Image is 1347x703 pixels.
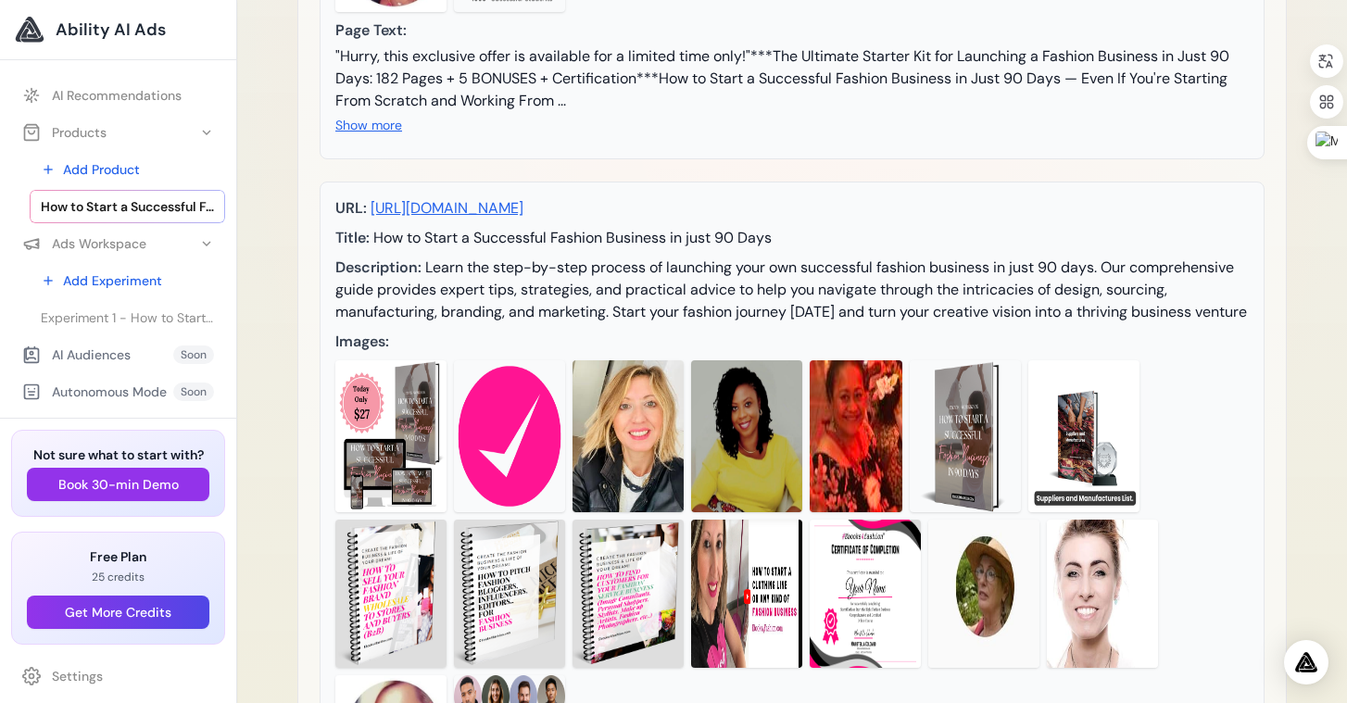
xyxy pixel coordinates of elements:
[56,17,166,43] span: Ability AI Ads
[22,383,167,401] div: Autonomous Mode
[335,228,370,247] span: Title:
[11,659,225,693] a: Settings
[335,257,1247,321] span: Learn the step-by-step process of launching your own successful fashion business in just 90 days....
[335,520,447,668] img: Parsed image
[335,360,447,512] img: Parsed image
[11,79,225,112] a: AI Recommendations
[373,228,772,247] span: How to Start a Successful Fashion Business in just 90 Days
[810,360,902,512] img: Parsed image
[454,360,565,512] img: Parsed image
[41,308,214,327] span: Experiment 1 - How to Start a Successful Fashion Business in just 90 Days
[454,520,565,668] img: Parsed image
[22,123,107,142] div: Products
[573,520,684,668] img: Parsed image
[173,345,214,364] span: Soon
[1284,640,1328,684] div: Open Intercom Messenger
[335,116,402,134] button: Show more
[27,468,209,501] button: Book 30-min Demo
[41,197,214,216] span: How to Start a Successful Fashion Business in just 90 Days
[27,547,209,566] h3: Free Plan
[691,520,802,668] img: Parsed image
[22,345,131,364] div: AI Audiences
[30,153,225,186] a: Add Product
[371,198,523,218] a: [URL][DOMAIN_NAME]
[335,257,422,277] span: Description:
[335,332,389,351] span: Images:
[810,520,921,668] img: Parsed image
[27,446,209,464] h3: Not sure what to start with?
[30,190,225,223] a: How to Start a Successful Fashion Business in just 90 Days
[22,234,146,253] div: Ads Workspace
[928,520,1039,668] img: Parsed image
[335,198,367,218] span: URL:
[27,596,209,629] button: Get More Credits
[11,116,225,149] button: Products
[1028,360,1139,512] img: Parsed image
[30,301,225,334] a: Experiment 1 - How to Start a Successful Fashion Business in just 90 Days
[27,570,209,584] p: 25 credits
[335,45,1249,112] div: "Hurry, this exclusive offer is available for a limited time only!"***The Ultimate Starter Kit fo...
[910,360,1021,512] img: Parsed image
[1047,520,1158,668] img: Parsed image
[335,20,407,40] span: Page Text:
[573,360,684,512] img: Parsed image
[30,264,225,297] a: Add Experiment
[691,360,802,512] img: Parsed image
[11,227,225,260] button: Ads Workspace
[173,383,214,401] span: Soon
[15,15,221,44] a: Ability AI Ads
